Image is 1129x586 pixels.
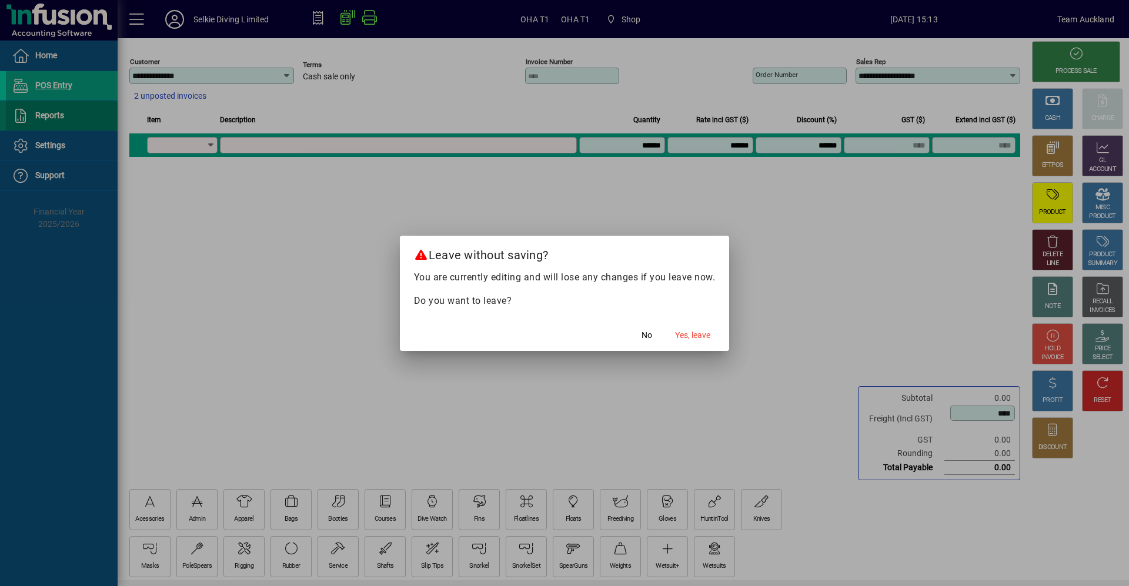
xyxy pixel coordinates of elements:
h2: Leave without saving? [400,236,730,270]
p: Do you want to leave? [414,294,716,308]
span: Yes, leave [675,329,710,341]
button: Yes, leave [670,325,715,346]
span: No [642,329,652,341]
p: You are currently editing and will lose any changes if you leave now. [414,270,716,284]
button: No [628,325,666,346]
